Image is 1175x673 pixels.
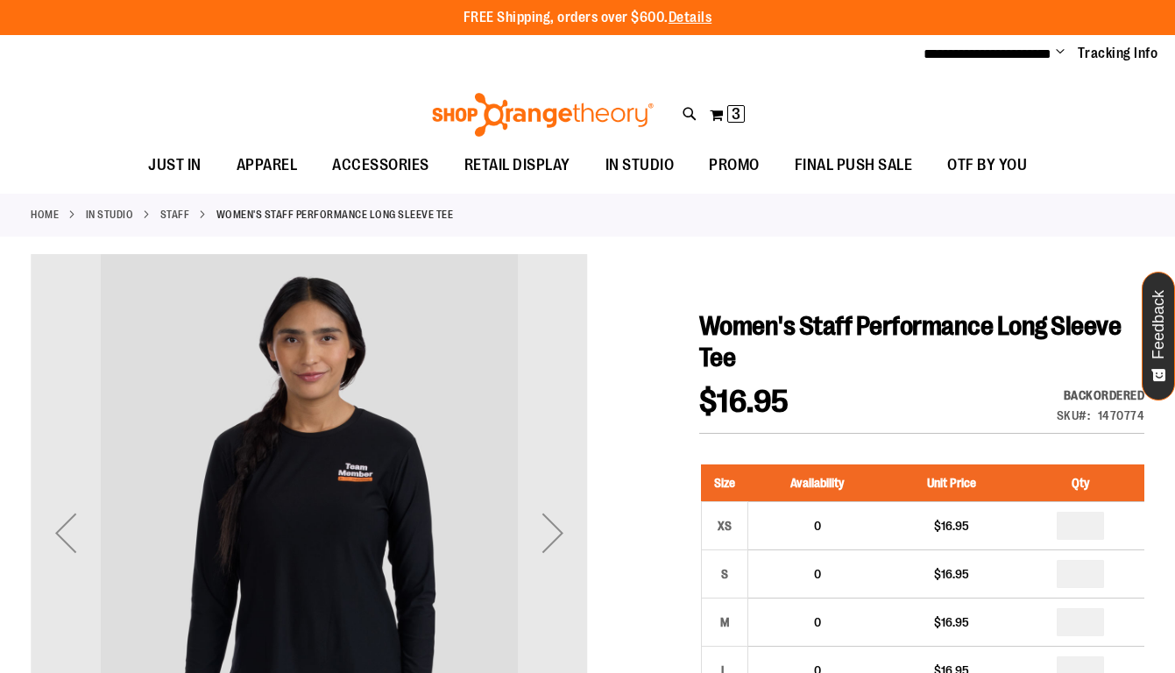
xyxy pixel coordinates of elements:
[160,207,190,223] a: Staff
[699,311,1122,372] span: Women's Staff Performance Long Sleeve Tee
[709,145,760,185] span: PROMO
[1057,386,1145,404] div: Availability
[814,567,821,581] span: 0
[887,464,1017,502] th: Unit Price
[699,384,789,420] span: $16.95
[701,464,747,502] th: Size
[732,105,740,123] span: 3
[895,565,1009,583] div: $16.95
[237,145,298,185] span: APPAREL
[216,207,454,223] strong: Women's Staff Performance Long Sleeve Tee
[747,464,887,502] th: Availability
[895,613,1009,631] div: $16.95
[711,561,738,587] div: S
[711,513,738,539] div: XS
[86,207,134,223] a: IN STUDIO
[795,145,913,185] span: FINAL PUSH SALE
[31,207,59,223] a: Home
[691,145,777,186] a: PROMO
[605,145,675,185] span: IN STUDIO
[1017,464,1144,502] th: Qty
[814,519,821,533] span: 0
[429,93,656,137] img: Shop Orangetheory
[777,145,931,186] a: FINAL PUSH SALE
[464,145,570,185] span: RETAIL DISPLAY
[1098,407,1145,424] div: 1470774
[131,145,219,186] a: JUST IN
[947,145,1027,185] span: OTF BY YOU
[1150,290,1167,359] span: Feedback
[447,145,588,186] a: RETAIL DISPLAY
[814,615,821,629] span: 0
[219,145,315,186] a: APPAREL
[1078,44,1158,63] a: Tracking Info
[669,10,712,25] a: Details
[148,145,202,185] span: JUST IN
[711,609,738,635] div: M
[332,145,429,185] span: ACCESSORIES
[895,517,1009,535] div: $16.95
[464,8,712,28] p: FREE Shipping, orders over $600.
[315,145,447,186] a: ACCESSORIES
[1057,386,1145,404] div: Backordered
[1056,45,1065,62] button: Account menu
[1142,272,1175,400] button: Feedback - Show survey
[1057,408,1091,422] strong: SKU
[588,145,692,185] a: IN STUDIO
[930,145,1044,186] a: OTF BY YOU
